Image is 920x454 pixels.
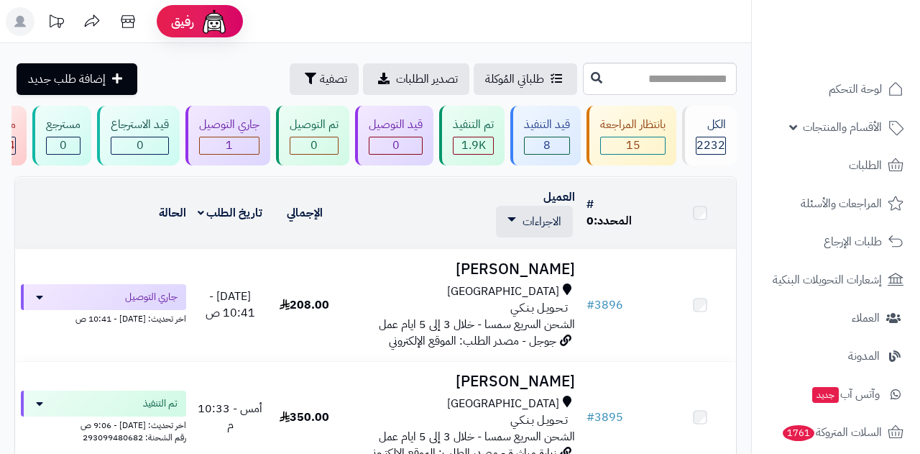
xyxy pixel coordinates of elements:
a: طلباتي المُوكلة [474,63,577,95]
span: 0 [310,137,318,154]
span: رقم الشحنة: 293099480682 [83,431,186,444]
a: المراجعات والأسئلة [760,186,911,221]
span: [DATE] - 10:41 ص [206,288,255,322]
div: مسترجع [46,117,80,133]
span: المدونة [848,346,880,366]
span: 1761 [783,425,814,441]
span: # [586,296,594,314]
span: # [586,409,594,426]
span: رفيق [171,13,194,30]
a: إشعارات التحويلات البنكية [760,263,911,297]
div: المحدد: [586,213,658,230]
a: #3896 [586,296,623,314]
a: قيد الاسترجاع 0 [94,106,183,165]
div: قيد التوصيل [369,117,423,133]
span: [GEOGRAPHIC_DATA] [447,283,559,300]
span: 1 [226,137,233,154]
span: 15 [626,137,640,154]
div: بانتظار المراجعة [600,117,666,133]
a: السلات المتروكة1761 [760,415,911,450]
span: جاري التوصيل [125,290,178,304]
a: وآتس آبجديد [760,377,911,412]
span: لوحة التحكم [829,79,882,99]
span: إضافة طلب جديد [28,71,106,88]
span: 0 [137,137,144,154]
div: 0 [369,137,422,154]
a: الإجمالي [287,204,323,222]
a: العملاء [760,301,911,335]
div: الكل [696,117,726,133]
span: العملاء [852,308,880,328]
a: جاري التوصيل 1 [183,106,273,165]
a: تم التنفيذ 1.9K [436,106,507,165]
div: اخر تحديث: [DATE] - 10:41 ص [21,310,186,325]
div: 0 [111,137,168,154]
span: 1.9K [461,137,486,154]
a: قيد التنفيذ 8 [507,106,584,165]
div: 0 [290,137,338,154]
a: الطلبات [760,148,911,183]
a: تم التوصيل 0 [273,106,352,165]
span: إشعارات التحويلات البنكية [773,270,882,290]
span: الطلبات [849,155,882,176]
a: بانتظار المراجعة 15 [584,106,679,165]
div: 0 [47,137,80,154]
span: طلباتي المُوكلة [485,71,544,88]
a: العميل [543,189,575,206]
a: الكل2232 [679,106,740,165]
div: جاري التوصيل [199,117,259,133]
span: السلات المتروكة [781,422,882,442]
h3: [PERSON_NAME] [346,373,575,390]
span: الاجراءات [523,213,561,230]
div: تم التوصيل [290,117,339,133]
span: جوجل - مصدر الطلب: الموقع الإلكتروني [389,332,556,350]
span: 2232 [696,137,725,154]
span: 0 [392,137,400,154]
span: جديد [812,387,839,403]
a: إضافة طلب جديد [17,63,137,95]
img: logo-2.png [822,39,906,69]
a: طلبات الإرجاع [760,224,911,259]
span: طلبات الإرجاع [824,232,882,252]
span: الشحن السريع سمسا - خلال 3 إلى 5 ايام عمل [379,316,575,333]
span: المراجعات والأسئلة [801,194,882,214]
div: تم التنفيذ [453,117,494,133]
span: تصدير الطلبات [396,71,458,88]
div: اخر تحديث: [DATE] - 9:06 ص [21,417,186,432]
span: تـحـويـل بـنـكـي [510,412,568,429]
h3: [PERSON_NAME] [346,261,575,278]
a: لوحة التحكم [760,72,911,106]
span: تصفية [320,71,347,88]
span: وآتس آب [811,384,880,404]
a: الحالة [159,204,186,222]
div: 8 [525,137,569,154]
a: #3895 [586,409,623,426]
a: # [586,196,594,213]
a: تصدير الطلبات [363,63,469,95]
a: تحديثات المنصة [38,7,74,40]
button: تصفية [290,63,359,95]
span: 8 [543,137,551,154]
img: ai-face.png [200,7,229,36]
a: مسترجع 0 [29,106,94,165]
a: تاريخ الطلب [198,204,263,222]
div: 1854 [454,137,493,154]
span: 208.00 [280,296,329,314]
a: المدونة [760,339,911,373]
a: قيد التوصيل 0 [352,106,436,165]
span: الشحن السريع سمسا - خلال 3 إلى 5 ايام عمل [379,428,575,445]
span: [GEOGRAPHIC_DATA] [447,396,559,412]
span: الأقسام والمنتجات [803,117,882,137]
span: تـحـويـل بـنـكـي [510,300,568,317]
div: 15 [601,137,665,154]
span: تم التنفيذ [143,396,178,411]
span: 350.00 [280,409,329,426]
span: 0 [586,212,594,230]
span: 0 [60,137,67,154]
a: الاجراءات [507,213,561,230]
div: قيد الاسترجاع [111,117,169,133]
div: 1 [200,137,259,154]
div: قيد التنفيذ [524,117,570,133]
span: أمس - 10:33 م [198,400,262,434]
